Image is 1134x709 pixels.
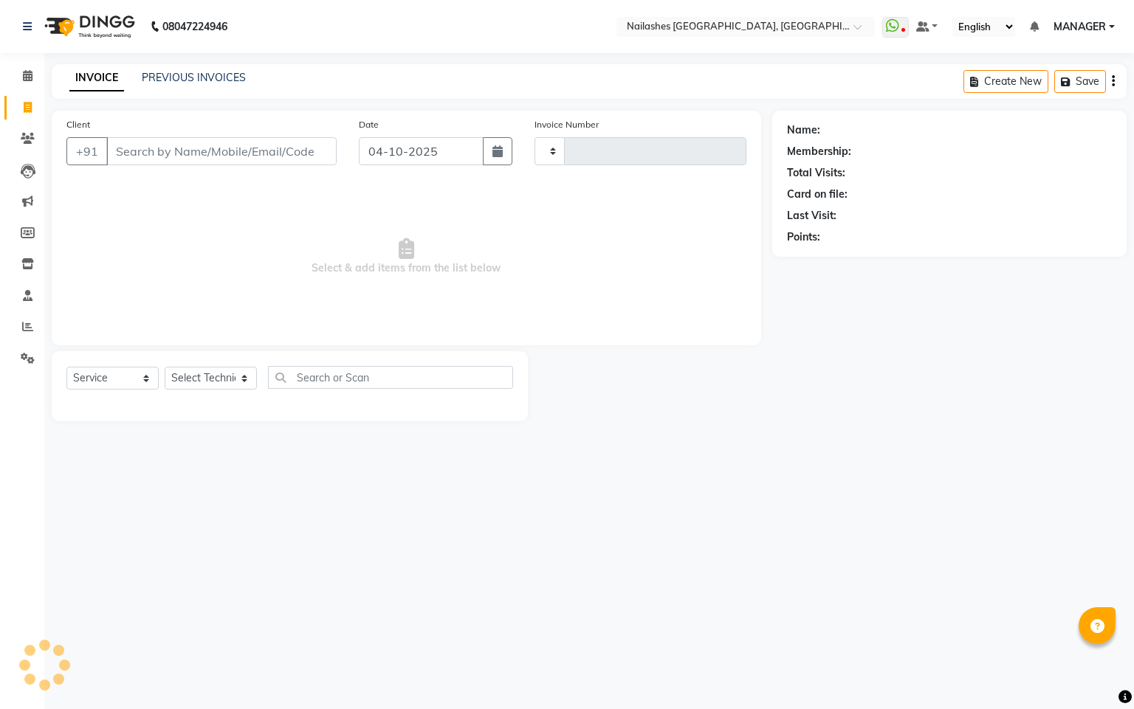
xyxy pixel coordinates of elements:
a: INVOICE [69,65,124,91]
a: PREVIOUS INVOICES [142,71,246,84]
div: Membership: [787,144,851,159]
b: 08047224946 [162,6,227,47]
label: Date [359,118,379,131]
label: Client [66,118,90,131]
input: Search by Name/Mobile/Email/Code [106,137,337,165]
div: Points: [787,229,820,245]
button: Create New [963,70,1048,93]
span: Select & add items from the list below [66,183,746,331]
button: Save [1054,70,1106,93]
div: Last Visit: [787,208,836,224]
iframe: chat widget [1072,650,1119,694]
span: MANAGER [1054,19,1106,35]
label: Invoice Number [535,118,599,131]
div: Total Visits: [787,165,845,181]
img: logo [38,6,139,47]
button: +91 [66,137,108,165]
input: Search or Scan [268,366,513,389]
div: Card on file: [787,187,848,202]
div: Name: [787,122,820,138]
